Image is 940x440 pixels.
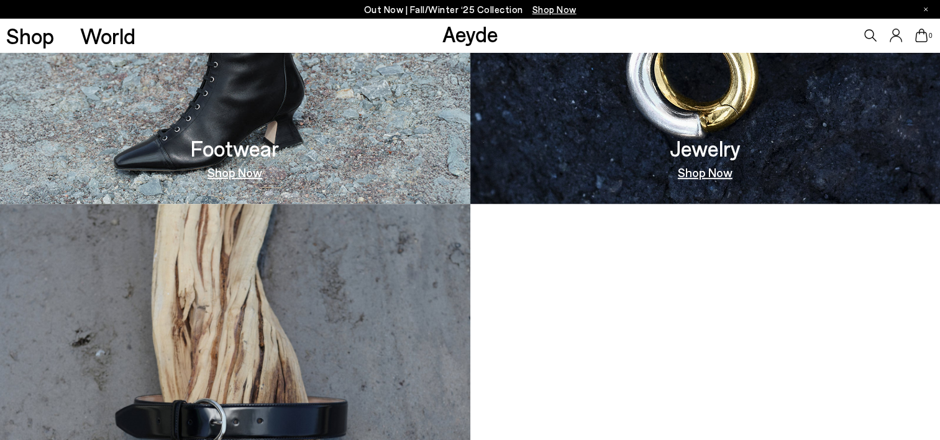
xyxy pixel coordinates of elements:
[670,137,741,159] h3: Jewelry
[678,166,732,178] a: Shop Now
[6,25,54,47] a: Shop
[364,2,577,17] p: Out Now | Fall/Winter ‘25 Collection
[442,21,498,47] a: Aeyde
[80,25,135,47] a: World
[532,4,577,15] span: Navigate to /collections/new-in
[915,29,928,42] a: 0
[928,32,934,39] span: 0
[208,166,262,178] a: Shop Now
[191,137,279,159] h3: Footwear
